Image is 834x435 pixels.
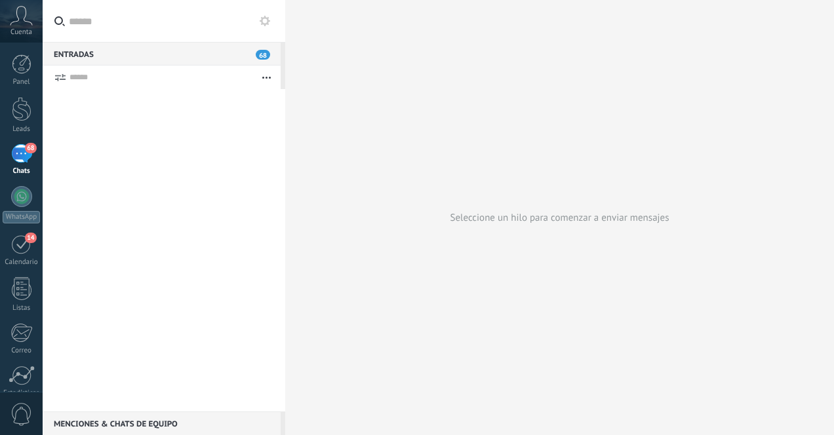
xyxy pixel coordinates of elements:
div: Chats [3,167,41,176]
span: 68 [256,50,270,60]
div: Listas [3,304,41,312]
span: 14 [25,233,36,243]
span: 68 [25,143,36,153]
div: Correo [3,347,41,355]
div: Entradas [43,42,281,66]
div: Calendario [3,258,41,267]
div: Estadísticas [3,389,41,398]
div: WhatsApp [3,211,40,223]
div: Menciones & Chats de equipo [43,411,281,435]
div: Panel [3,78,41,86]
div: Leads [3,125,41,134]
span: Cuenta [10,28,32,37]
